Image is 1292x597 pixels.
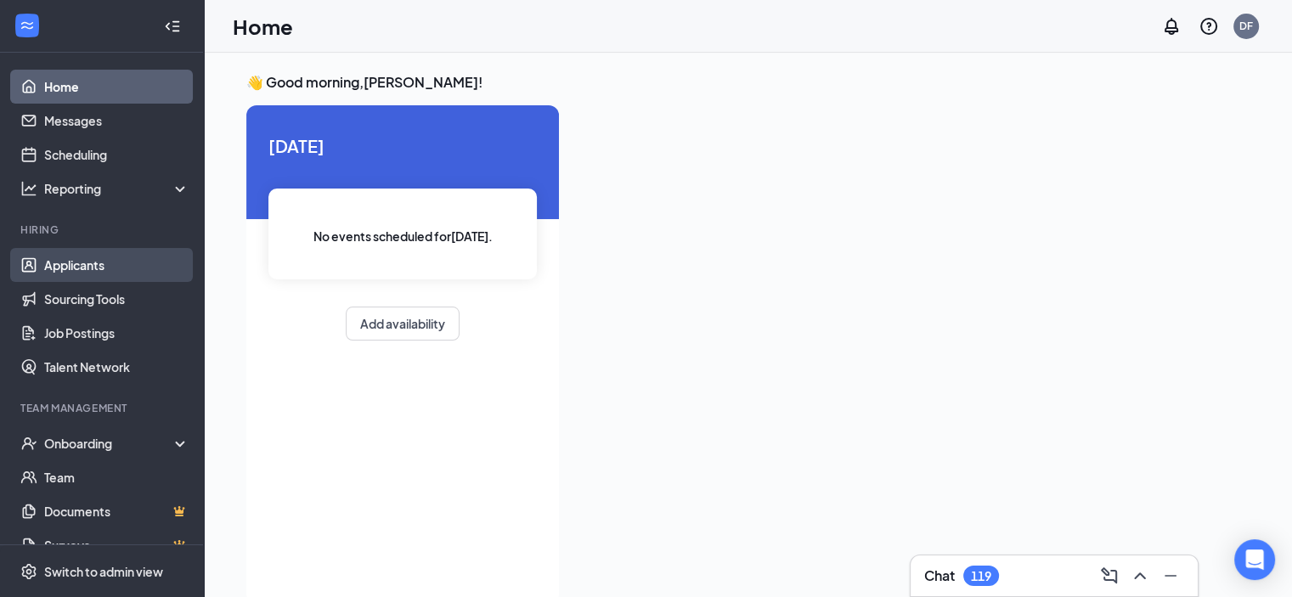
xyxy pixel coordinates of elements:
[246,73,1250,92] h3: 👋 Good morning, [PERSON_NAME] !
[1234,539,1275,580] div: Open Intercom Messenger
[1160,566,1181,586] svg: Minimize
[233,12,293,41] h1: Home
[1157,562,1184,589] button: Minimize
[19,17,36,34] svg: WorkstreamLogo
[44,316,189,350] a: Job Postings
[20,563,37,580] svg: Settings
[44,460,189,494] a: Team
[44,180,190,197] div: Reporting
[1239,19,1253,33] div: DF
[20,180,37,197] svg: Analysis
[20,435,37,452] svg: UserCheck
[44,435,175,452] div: Onboarding
[1096,562,1123,589] button: ComposeMessage
[44,282,189,316] a: Sourcing Tools
[44,528,189,562] a: SurveysCrown
[44,104,189,138] a: Messages
[313,227,493,245] span: No events scheduled for [DATE] .
[20,401,186,415] div: Team Management
[44,350,189,384] a: Talent Network
[44,563,163,580] div: Switch to admin view
[20,222,186,237] div: Hiring
[44,494,189,528] a: DocumentsCrown
[44,138,189,172] a: Scheduling
[924,566,955,585] h3: Chat
[1199,16,1219,37] svg: QuestionInfo
[44,248,189,282] a: Applicants
[1099,566,1120,586] svg: ComposeMessage
[1130,566,1150,586] svg: ChevronUp
[44,70,189,104] a: Home
[1161,16,1182,37] svg: Notifications
[164,18,181,35] svg: Collapse
[971,569,991,583] div: 119
[1126,562,1154,589] button: ChevronUp
[268,132,537,159] span: [DATE]
[346,307,460,341] button: Add availability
